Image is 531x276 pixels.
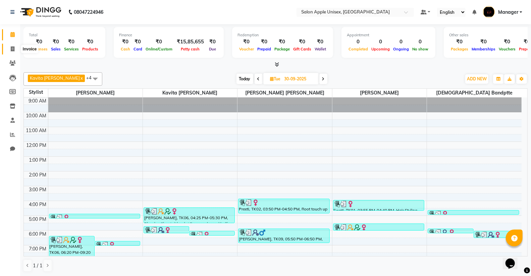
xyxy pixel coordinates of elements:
div: 0 [370,38,391,46]
div: Preeti, TK02, 03:50 PM-04:50 PM, Root touch up - Wella Colour Touch [MEDICAL_DATA] free- 1-inch -... [238,199,329,213]
div: preeti, TK05, 05:40 PM-06:10 PM, Threading - Eyebrows - [DEMOGRAPHIC_DATA],Threading - Upper lips... [144,227,189,233]
div: 6:00 PM [28,231,48,238]
span: Card [132,47,144,51]
div: 12:00 PM [25,142,48,149]
div: ₹0 [237,38,256,46]
span: Cash [119,47,132,51]
div: 3:00 PM [28,186,48,193]
div: ₹0 [273,38,291,46]
div: [PERSON_NAME], TK10, 06:40 PM-06:50 PM, Threading - Eyebrows - [DEMOGRAPHIC_DATA] [95,241,140,245]
div: kancan, TK03, 04:35 PM-04:55 PM, Threading - Eyebrows - [DEMOGRAPHIC_DATA],Threading - Forehead -... [428,210,519,214]
span: Manager [498,9,518,16]
div: ₹0 [256,38,273,46]
div: Invoice [21,45,38,53]
span: Package [273,47,291,51]
div: 9:00 AM [28,97,48,105]
div: ₹0 [449,38,470,46]
span: Completed [347,47,370,51]
iframe: chat widget [503,249,524,269]
span: Sales [49,47,62,51]
span: [PERSON_NAME] [332,89,427,97]
div: 5:00 PM [28,216,48,223]
span: Voucher [237,47,256,51]
div: ₹0 [207,38,218,46]
span: Wallet [313,47,328,51]
span: Gift Cards [291,47,313,51]
div: [PERSON_NAME], TK06, 05:30 PM-06:00 PM, Root touch up - Wella - 1-inch - [DEMOGRAPHIC_DATA] [333,224,424,230]
div: ₹0 [62,38,81,46]
div: ₹0 [470,38,497,46]
span: Today [236,74,253,84]
div: Stylist [24,89,48,96]
span: [PERSON_NAME] [48,89,143,97]
div: 1:00 PM [28,157,48,164]
span: Services [62,47,81,51]
div: ₹0 [49,38,62,46]
button: ADD NEW [465,74,488,84]
a: x [80,75,83,81]
div: ₹0 [119,38,132,46]
span: No show [411,47,430,51]
span: Packages [449,47,470,51]
div: Redemption [237,32,328,38]
span: Prepaid [256,47,273,51]
div: ₹15,85,655 [174,38,207,46]
span: Online/Custom [144,47,174,51]
div: ₹0 [497,38,517,46]
div: ₹0 [29,38,49,46]
span: Upcoming [370,47,391,51]
div: 0 [391,38,411,46]
div: Appointment [347,32,430,38]
div: [PERSON_NAME], TK06, 04:25 PM-05:30 PM, Bleach - Classic bleach ( Face, neck aand half back) - [D... [144,208,234,223]
span: +4 [86,75,97,80]
div: ₹0 [81,38,100,46]
div: Swati, TK01, 03:55 PM-04:40 PM, Hair Styling - Blow dry - [DEMOGRAPHIC_DATA] [333,200,424,210]
div: Preeti, TK02, 04:50 PM-05:05 PM, Hair Wash - Biotop - [DEMOGRAPHIC_DATA] [49,214,140,218]
span: Memberships [470,47,497,51]
div: kavita, TK04, 05:50 PM-06:10 PM, Threading - Eyebrows - [DEMOGRAPHIC_DATA],Threading - Upper lips... [428,229,473,233]
img: Manager [483,6,495,18]
span: Petty cash [179,47,202,51]
div: 0 [347,38,370,46]
div: 0 [411,38,430,46]
div: sanpda, TK08, 06:00 PM-06:30 PM, 2g liposoluble flavoured waxing - Full hands - [DEMOGRAPHIC_DATA] [474,231,519,238]
span: 1 / 1 [33,262,42,269]
span: [PERSON_NAME] [PERSON_NAME] [237,89,332,97]
div: ₹0 [132,38,144,46]
span: Kavita [PERSON_NAME] [143,89,237,97]
div: 11:00 AM [25,127,48,134]
div: ₹0 [313,38,328,46]
span: Ongoing [391,47,411,51]
div: [PERSON_NAME], TK09, 05:50 PM-06:50 PM, Hair Cut - [DEMOGRAPHIC_DATA] [238,229,329,243]
div: 4:00 PM [28,201,48,208]
div: 2:00 PM [28,171,48,179]
span: Tue [269,76,282,81]
div: ₹0 [291,38,313,46]
span: ADD NEW [467,76,487,81]
div: Total [29,32,100,38]
img: logo [17,3,63,22]
span: [DEMOGRAPHIC_DATA] Bandptte [427,89,522,97]
span: Due [207,47,218,51]
div: ₹0 [144,38,174,46]
span: Vouchers [497,47,517,51]
b: 08047224946 [74,3,103,22]
div: Finance [119,32,218,38]
span: Products [81,47,100,51]
div: 10:00 AM [25,112,48,119]
div: 7:00 PM [28,245,48,252]
input: 2025-09-30 [282,74,316,84]
span: Kavita [PERSON_NAME] [30,75,80,81]
div: [PERSON_NAME], TK07, 06:00 PM-06:20 PM, Threading - Eyebrows - [DEMOGRAPHIC_DATA],Threading - Upp... [190,231,234,235]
